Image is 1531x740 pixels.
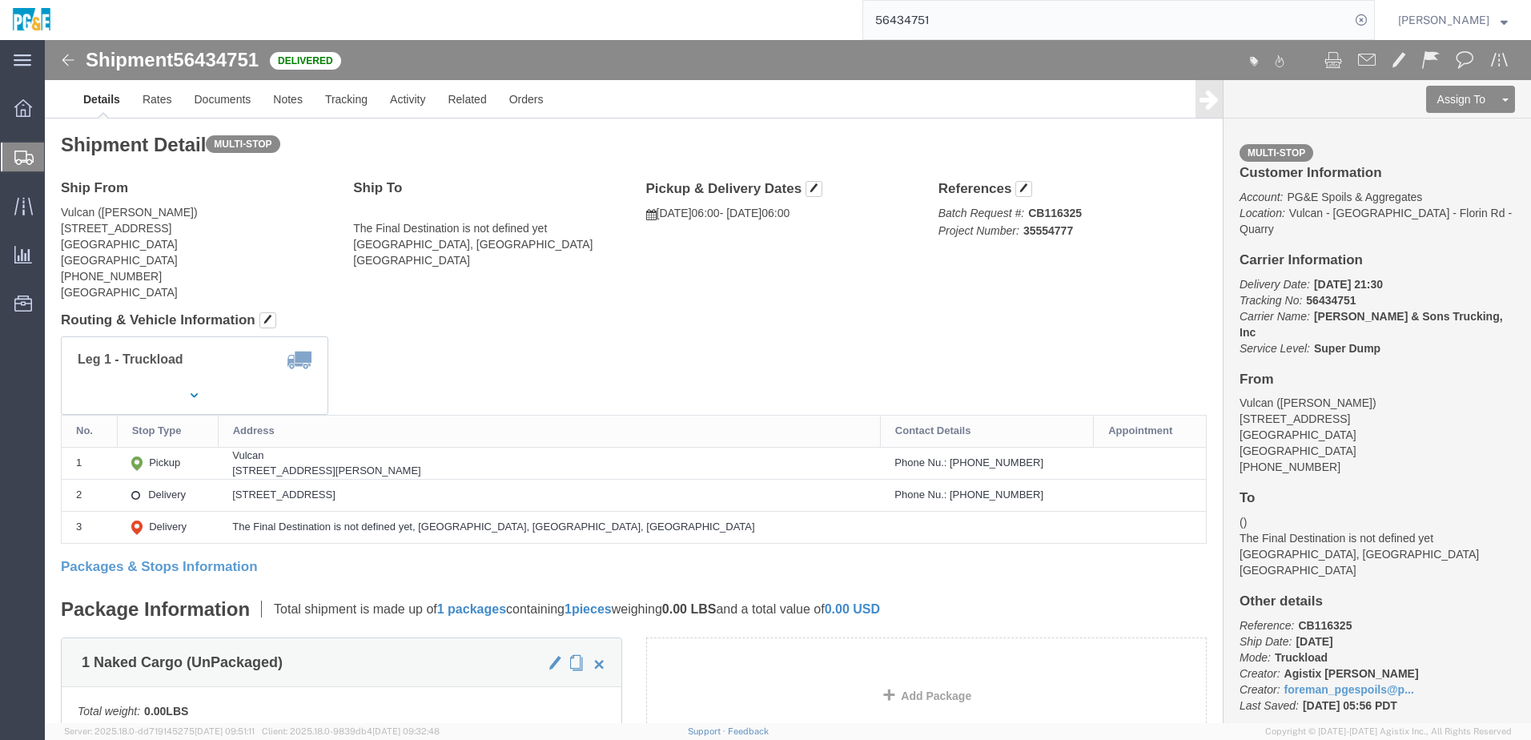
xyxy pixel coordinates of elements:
[195,726,255,736] span: [DATE] 09:51:11
[45,40,1531,723] iframe: FS Legacy Container
[1397,10,1509,30] button: [PERSON_NAME]
[1398,11,1489,29] span: Evelyn Angel
[372,726,440,736] span: [DATE] 09:32:48
[863,1,1350,39] input: Search for shipment number, reference number
[688,726,728,736] a: Support
[262,726,440,736] span: Client: 2025.18.0-9839db4
[64,726,255,736] span: Server: 2025.18.0-dd719145275
[728,726,769,736] a: Feedback
[11,8,52,32] img: logo
[1265,725,1512,738] span: Copyright © [DATE]-[DATE] Agistix Inc., All Rights Reserved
